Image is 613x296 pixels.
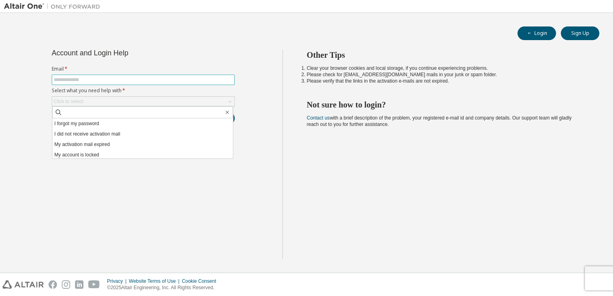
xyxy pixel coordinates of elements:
[307,78,585,84] li: Please verify that the links in the activation e-mails are not expired.
[49,280,57,289] img: facebook.svg
[182,278,221,284] div: Cookie Consent
[129,278,182,284] div: Website Terms of Use
[561,26,599,40] button: Sign Up
[107,284,221,291] p: © 2025 Altair Engineering, Inc. All Rights Reserved.
[307,71,585,78] li: Please check for [EMAIL_ADDRESS][DOMAIN_NAME] mails in your junk or spam folder.
[4,2,104,10] img: Altair One
[307,115,572,127] span: with a brief description of the problem, your registered e-mail id and company details. Our suppo...
[307,50,585,60] h2: Other Tips
[518,26,556,40] button: Login
[307,115,330,121] a: Contact us
[52,87,235,94] label: Select what you need help with
[62,280,70,289] img: instagram.svg
[52,97,234,106] div: Click to select
[75,280,83,289] img: linkedin.svg
[54,98,83,105] div: Click to select
[88,280,100,289] img: youtube.svg
[307,65,585,71] li: Clear your browser cookies and local storage, if you continue experiencing problems.
[52,50,198,56] div: Account and Login Help
[53,118,233,129] li: I forgot my password
[107,278,129,284] div: Privacy
[2,280,44,289] img: altair_logo.svg
[52,66,235,72] label: Email
[307,99,585,110] h2: Not sure how to login?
